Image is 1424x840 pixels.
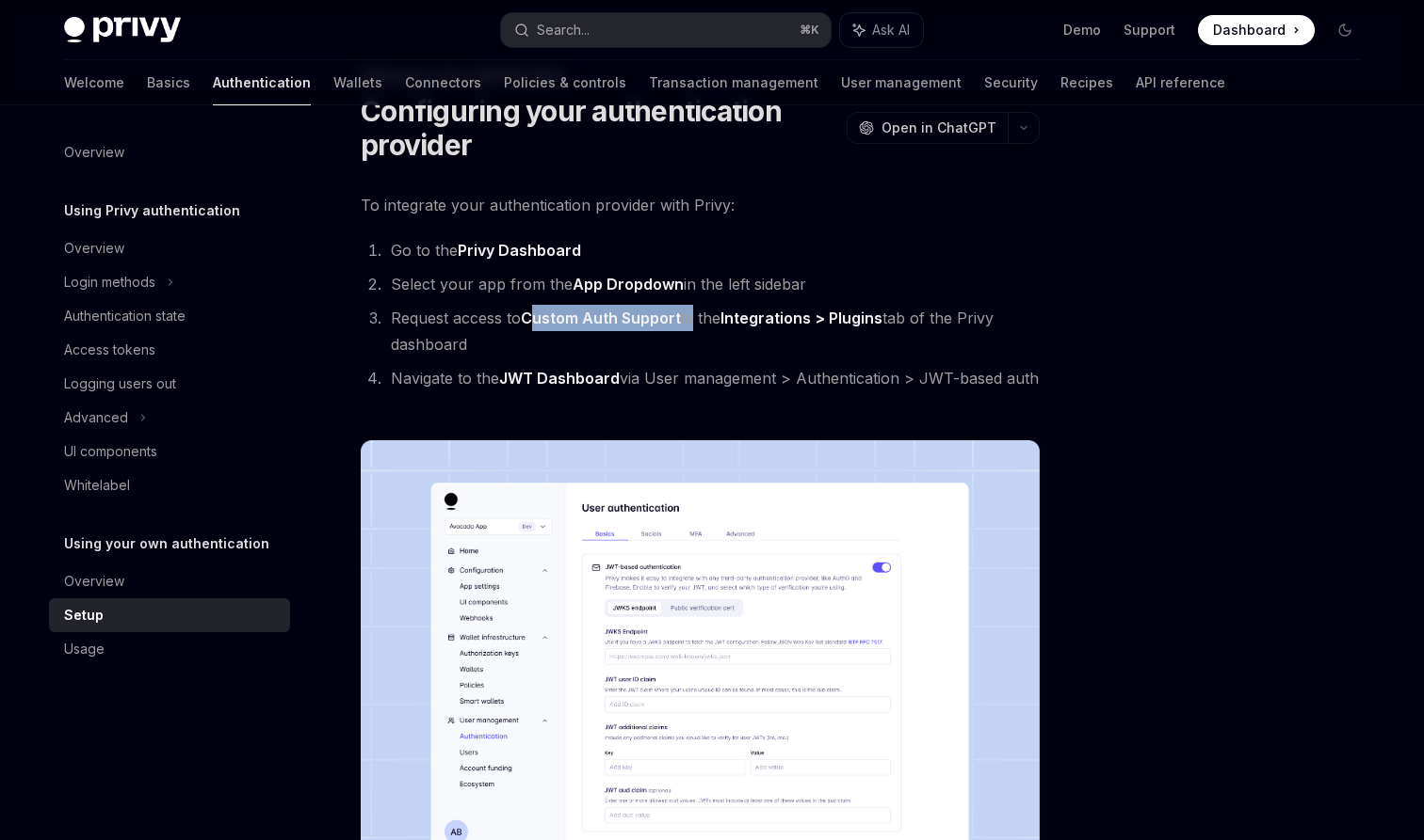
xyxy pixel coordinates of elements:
a: Setup [49,598,290,632]
img: dark logo [64,17,181,43]
div: Authentication state [64,305,186,327]
div: Usage [64,638,105,660]
div: Setup [64,604,104,626]
button: Search...⌘K [501,13,831,47]
a: Authentication state [49,299,290,333]
a: Overview [49,135,290,169]
a: JWT Dashboard [499,369,620,388]
h5: Using your own authentication [64,532,269,555]
div: Search... [537,19,590,41]
a: Whitelabel [49,468,290,502]
a: Recipes [1060,60,1113,105]
div: Whitelabel [64,474,130,497]
span: ⌘ K [800,23,819,38]
li: Go to the [385,237,1040,263]
strong: Privy Dashboard [458,241,581,260]
span: Dashboard [1213,21,1286,40]
a: Dashboard [1198,15,1315,45]
div: Access tokens [64,339,155,361]
a: Overview [49,231,290,265]
div: Login methods [64,271,155,293]
li: Request access to in the tab of the Privy dashboard [385,305,1040,357]
a: Privy Dashboard [458,241,581,261]
a: Logging users out [49,367,290,401]
span: To integrate your authentication provider with Privy: [361,192,1040,218]
a: Authentication [213,60,311,105]
button: Ask AI [840,13,923,47]
a: Access tokens [49,333,290,367]
div: Overview [64,570,124,593]
div: Advanced [64,406,128,429]
h1: Configuring your authentication provider [361,94,839,162]
a: Transaction management [649,60,818,105]
a: Wallets [333,60,382,105]
li: Select your app from the in the left sidebar [385,271,1040,297]
strong: App Dropdown [573,275,684,293]
a: UI components [49,435,290,468]
a: User management [841,60,962,105]
a: Security [984,60,1038,105]
button: Open in ChatGPT [847,112,1008,144]
div: Overview [64,141,124,164]
div: Logging users out [64,372,176,395]
a: Basics [147,60,190,105]
a: Demo [1063,21,1101,40]
h5: Using Privy authentication [64,199,240,222]
a: Connectors [405,60,481,105]
span: Open in ChatGPT [882,119,996,137]
div: Overview [64,237,124,260]
a: Overview [49,564,290,598]
a: Policies & controls [504,60,626,105]
a: API reference [1136,60,1225,105]
a: Usage [49,632,290,666]
span: Ask AI [872,21,910,40]
a: Welcome [64,60,124,105]
li: Navigate to the via User management > Authentication > JWT-based auth [385,365,1040,391]
div: UI components [64,440,157,463]
strong: Custom Auth Support [521,309,681,327]
button: Toggle dark mode [1330,15,1360,45]
a: Support [1124,21,1175,40]
a: Integrations > Plugins [720,309,882,328]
